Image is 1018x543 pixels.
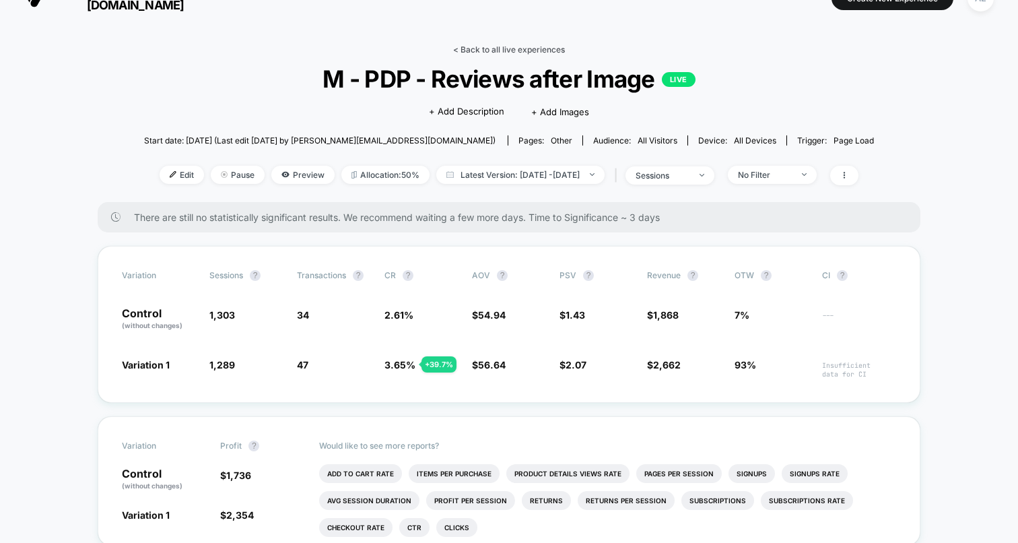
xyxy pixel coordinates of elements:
span: AOV [472,270,490,280]
button: ? [250,270,261,281]
span: + Add Images [531,106,589,117]
span: 7% [735,309,749,321]
span: All Visitors [638,135,677,146]
button: ? [353,270,364,281]
span: Preview [271,166,335,184]
div: + 39.7 % [421,356,456,373]
span: (without changes) [122,321,182,329]
span: Page Load [834,135,874,146]
div: No Filter [738,170,792,180]
span: $ [472,309,506,321]
li: Returns Per Session [578,491,675,510]
button: ? [248,441,259,451]
span: 2.61 % [384,309,413,321]
button: ? [497,270,508,281]
span: 1,303 [209,309,235,321]
span: Start date: [DATE] (Last edit [DATE] by [PERSON_NAME][EMAIL_ADDRESS][DOMAIN_NAME]) [144,135,496,146]
div: Audience: [593,135,677,146]
span: 34 [297,309,309,321]
span: Profit [220,441,242,451]
li: Signups [728,464,775,483]
li: Checkout Rate [319,518,393,537]
span: $ [647,359,681,371]
span: 1.43 [566,309,585,321]
span: $ [220,470,251,481]
img: rebalance [351,171,357,179]
span: Sessions [209,270,243,280]
img: end [700,174,704,177]
span: $ [559,359,586,371]
span: Transactions [297,270,346,280]
li: Pages Per Session [636,464,722,483]
div: Trigger: [797,135,874,146]
span: CR [384,270,396,280]
p: Control [122,468,207,491]
li: Items Per Purchase [409,464,500,483]
span: 2.07 [566,359,586,371]
button: ? [687,270,698,281]
button: ? [837,270,848,281]
span: 54.94 [478,309,506,321]
a: < Back to all live experiences [453,44,565,55]
div: sessions [636,170,689,181]
span: 1,736 [226,470,251,481]
img: edit [170,171,176,178]
span: 93% [735,359,756,371]
span: 56.64 [478,359,506,371]
span: $ [220,509,254,521]
span: + Add Description [429,105,504,119]
p: Control [122,308,196,331]
span: $ [559,309,585,321]
p: Would like to see more reports? [319,441,897,451]
li: Signups Rate [782,464,848,483]
img: end [221,171,228,178]
span: Edit [160,166,204,184]
span: There are still no statistically significant results. We recommend waiting a few more days . Time... [134,212,893,223]
span: PSV [559,270,576,280]
span: $ [472,359,506,371]
li: Clicks [436,518,477,537]
li: Ctr [399,518,430,537]
li: Subscriptions [681,491,754,510]
span: Variation 1 [122,359,170,371]
span: Latest Version: [DATE] - [DATE] [436,166,605,184]
span: 1,868 [653,309,679,321]
button: ? [403,270,413,281]
li: Subscriptions Rate [761,491,853,510]
span: M - PDP - Reviews after Image [180,65,837,93]
span: 47 [297,359,308,371]
span: Variation [122,441,196,451]
span: (without changes) [122,482,182,490]
span: Variation [122,270,196,281]
li: Product Details Views Rate [506,464,630,483]
span: Revenue [647,270,681,280]
span: 3.65 % [384,359,415,371]
span: Variation 1 [122,509,170,521]
span: 1,289 [209,359,235,371]
img: end [590,173,595,176]
img: calendar [446,171,454,178]
span: Pause [211,166,265,184]
li: Avg Session Duration [319,491,419,510]
span: Allocation: 50% [341,166,430,184]
span: OTW [735,270,809,281]
span: | [611,166,625,185]
li: Returns [522,491,571,510]
li: Profit Per Session [426,491,515,510]
button: ? [761,270,772,281]
span: 2,662 [653,359,681,371]
div: Pages: [518,135,572,146]
span: --- [822,311,896,331]
span: 2,354 [226,509,254,521]
span: Insufficient data for CI [822,361,896,379]
span: all devices [734,135,776,146]
li: Add To Cart Rate [319,464,402,483]
span: CI [822,270,896,281]
p: LIVE [662,72,695,87]
button: ? [583,270,594,281]
span: Device: [687,135,786,146]
span: $ [647,309,679,321]
img: end [802,173,807,176]
span: other [551,135,572,146]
